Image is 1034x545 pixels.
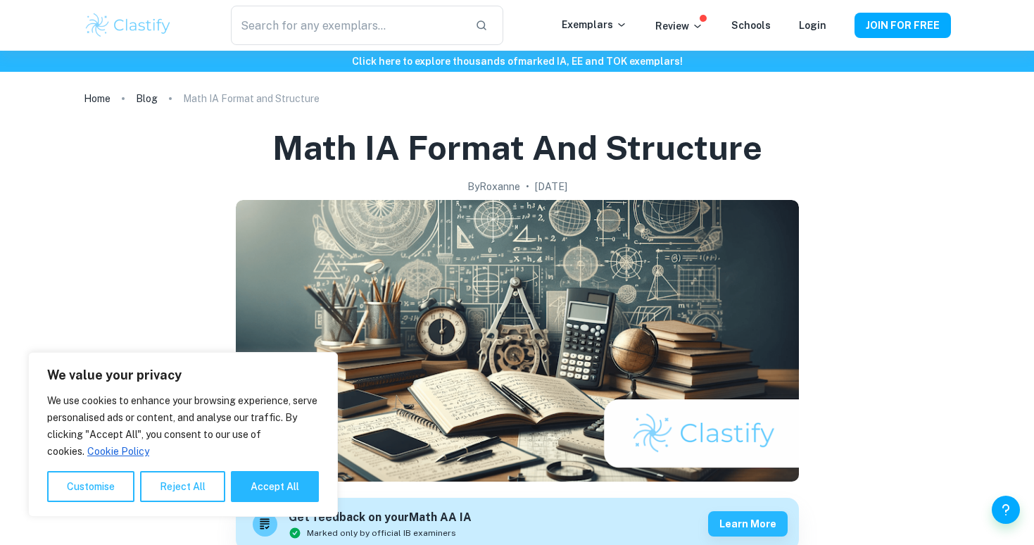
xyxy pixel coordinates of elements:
a: Home [84,89,111,108]
p: Review [655,18,703,34]
span: Marked only by official IB examiners [307,527,456,539]
a: Cookie Policy [87,445,150,458]
p: We use cookies to enhance your browsing experience, serve personalised ads or content, and analys... [47,392,319,460]
button: Learn more [708,511,788,537]
button: Customise [47,471,134,502]
a: Login [799,20,826,31]
button: JOIN FOR FREE [855,13,951,38]
button: Help and Feedback [992,496,1020,524]
h1: Math IA Format and Structure [272,125,762,170]
input: Search for any exemplars... [231,6,463,45]
p: We value your privacy [47,367,319,384]
h2: [DATE] [535,179,567,194]
a: Schools [731,20,771,31]
h6: Get feedback on your Math AA IA [289,509,472,527]
p: Exemplars [562,17,627,32]
p: Math IA Format and Structure [183,91,320,106]
div: We value your privacy [28,352,338,517]
a: Blog [136,89,158,108]
button: Reject All [140,471,225,502]
h2: By Roxanne [467,179,520,194]
button: Accept All [231,471,319,502]
img: Clastify logo [84,11,173,39]
p: • [526,179,529,194]
img: Math IA Format and Structure cover image [236,200,799,482]
h6: Click here to explore thousands of marked IA, EE and TOK exemplars ! [3,54,1031,69]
